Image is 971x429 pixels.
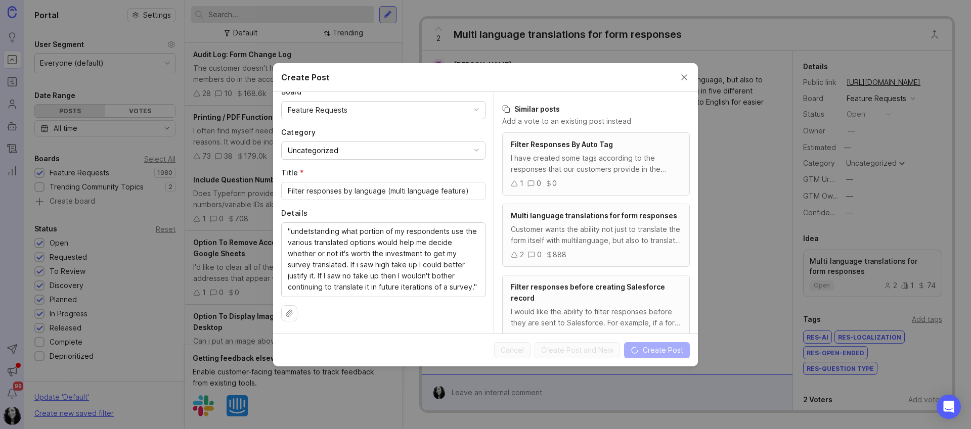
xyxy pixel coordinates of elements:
[281,168,304,177] span: Title (required)
[520,178,523,189] div: 1
[520,249,524,260] div: 2
[552,178,557,189] div: 0
[502,132,690,196] a: Filter Responses By Auto TagI have created some tags according to the responses that our customer...
[281,305,297,321] button: Upload file
[502,116,690,126] p: Add a vote to an existing post instead
[537,178,541,189] div: 0
[502,104,690,114] h3: Similar posts
[288,226,479,293] textarea: "undetstanding what portion of my respondents use the various translated options would help me de...
[537,249,542,260] div: 0
[288,185,479,197] input: Short, descriptive title
[511,224,681,246] div: Customer wants the ability not just to translate the form itself with multilanguage, but also to ...
[281,71,330,83] h2: Create Post
[553,249,566,260] div: 888
[511,306,681,328] div: I would like the ability to filter responses before they are sent to Salesforce. For example, if ...
[937,395,961,419] div: Open Intercom Messenger
[502,204,690,267] a: Multi language translations for form responsesCustomer wants the ability not just to translate th...
[288,105,347,116] div: Feature Requests
[537,331,541,343] div: 1
[511,211,677,220] span: Multi language translations for form responses
[511,282,665,302] span: Filter responses before creating Salesforce record
[552,331,565,343] div: 744
[679,72,690,83] button: Close create post modal
[281,87,307,96] span: Board (required)
[288,145,338,156] div: Uncategorized
[520,331,524,343] div: 3
[281,127,485,137] label: Category
[281,208,485,218] label: Details
[511,140,613,149] span: Filter Responses By Auto Tag
[511,153,681,175] div: I have created some tags according to the responses that our customers provide in the survey. Tho...
[502,275,690,349] a: Filter responses before creating Salesforce recordI would like the ability to filter responses be...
